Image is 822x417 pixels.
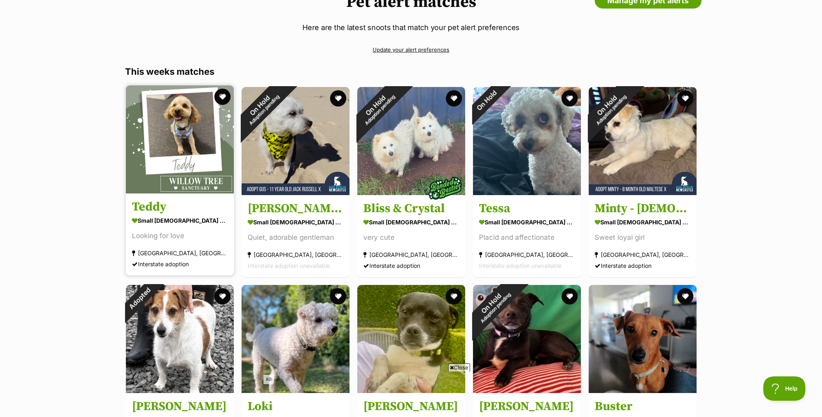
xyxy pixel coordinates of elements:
button: favourite [214,288,231,304]
div: small [DEMOGRAPHIC_DATA] Dog [595,216,690,228]
div: Adopted [115,274,163,323]
h3: Loki [248,399,343,415]
a: Bliss & Crystal small [DEMOGRAPHIC_DATA] Dog very cute [GEOGRAPHIC_DATA], [GEOGRAPHIC_DATA] Inter... [357,195,465,277]
div: small [DEMOGRAPHIC_DATA] Dog [248,216,343,228]
a: On HoldAdoption pending [473,387,581,395]
img: bonded besties [425,168,465,208]
button: favourite [214,89,231,105]
iframe: Help Scout Beacon - Open [763,376,806,401]
div: Interstate adoption [595,260,690,271]
span: Adoption pending [479,291,512,324]
img: Teddy [126,85,234,193]
a: On HoldAdoption pending [357,189,465,197]
span: Interstate adoption unavailable [248,262,330,269]
h3: [PERSON_NAME] [132,399,228,415]
a: Adopted [126,387,234,395]
div: [GEOGRAPHIC_DATA], [GEOGRAPHIC_DATA] [248,249,343,260]
h3: Minty - [DEMOGRAPHIC_DATA] Maltese X [595,201,690,216]
button: favourite [446,288,462,304]
div: very cute [363,232,459,243]
h3: Tessa [479,201,575,216]
img: Buster [589,285,697,393]
div: Looking for love [132,230,228,241]
div: [GEOGRAPHIC_DATA], [GEOGRAPHIC_DATA] [363,249,459,260]
div: Placid and affectionate [479,232,575,243]
div: [GEOGRAPHIC_DATA], [GEOGRAPHIC_DATA] [595,249,690,260]
img: Bliss & Crystal [357,87,465,195]
p: Here are the latest snoots that match your pet alert preferences [125,22,697,33]
a: Teddy small [DEMOGRAPHIC_DATA] Dog Looking for love [GEOGRAPHIC_DATA], [GEOGRAPHIC_DATA] Intersta... [126,193,234,276]
div: Sweet loyal girl [595,232,690,243]
div: On Hold [342,72,413,143]
a: Minty - [DEMOGRAPHIC_DATA] Maltese X small [DEMOGRAPHIC_DATA] Dog Sweet loyal girl [GEOGRAPHIC_DA... [589,195,697,277]
span: Adoption pending [248,93,280,126]
div: small [DEMOGRAPHIC_DATA] Dog [479,216,575,228]
span: Adoption pending [595,93,628,126]
h3: [PERSON_NAME] - [DEMOGRAPHIC_DATA] [PERSON_NAME] X [248,201,343,216]
h3: Buster [595,399,690,415]
div: Interstate adoption [132,258,228,269]
img: Tessa [473,87,581,195]
img: Minty - 8 Month Old Maltese X [589,87,697,195]
button: favourite [561,90,578,106]
img: Marco [357,285,465,393]
div: [GEOGRAPHIC_DATA], [GEOGRAPHIC_DATA] [132,248,228,258]
img: Hugo [473,285,581,393]
a: On HoldAdoption pending [589,189,697,197]
div: Interstate adoption [363,260,459,271]
span: Adoption pending [364,93,396,126]
button: favourite [446,90,462,106]
img: Loki [242,285,350,393]
a: Tessa small [DEMOGRAPHIC_DATA] Dog Placid and affectionate [GEOGRAPHIC_DATA], [GEOGRAPHIC_DATA] I... [473,195,581,277]
button: favourite [677,90,693,106]
a: [PERSON_NAME] - [DEMOGRAPHIC_DATA] [PERSON_NAME] X small [DEMOGRAPHIC_DATA] Dog Quiet, adorable g... [242,195,350,277]
span: Close [448,363,470,371]
a: On HoldAdoption pending [242,189,350,197]
span: Interstate adoption unavailable [479,262,561,269]
h3: Bliss & Crystal [363,201,459,216]
div: small [DEMOGRAPHIC_DATA] Dog [132,215,228,226]
h3: Teddy [132,199,228,215]
button: favourite [330,90,346,106]
button: favourite [330,288,346,304]
div: On Hold [457,269,529,341]
a: Update your alert preferences [125,43,697,57]
span: AD [263,375,274,384]
h3: [PERSON_NAME] [479,399,575,415]
div: [GEOGRAPHIC_DATA], [GEOGRAPHIC_DATA] [479,249,575,260]
div: On Hold [462,76,510,124]
div: On Hold [226,72,297,143]
button: favourite [677,288,693,304]
a: On Hold [473,189,581,197]
button: favourite [561,288,578,304]
img: Joe [126,285,234,393]
div: Quiet, adorable gentleman [248,232,343,243]
img: Gus - 11 Year Old Jack Russell X [242,87,350,195]
div: On Hold [573,72,644,143]
h3: This weeks matches [125,66,697,77]
div: small [DEMOGRAPHIC_DATA] Dog [363,216,459,228]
